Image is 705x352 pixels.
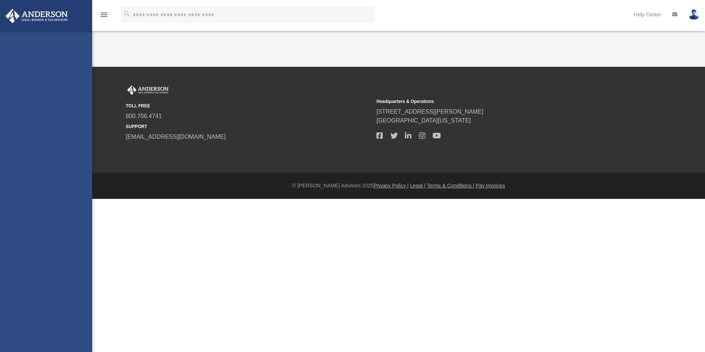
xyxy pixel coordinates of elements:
a: Pay Invoices [476,183,505,189]
small: Headquarters & Operations [376,98,622,105]
i: menu [100,10,108,19]
a: 800.706.4741 [126,113,162,119]
i: search [123,10,131,18]
a: [STREET_ADDRESS][PERSON_NAME] [376,108,483,115]
img: Anderson Advisors Platinum Portal [126,85,170,95]
a: [EMAIL_ADDRESS][DOMAIN_NAME] [126,134,226,140]
a: [GEOGRAPHIC_DATA][US_STATE] [376,117,471,124]
a: menu [100,14,108,19]
small: SUPPORT [126,123,371,130]
img: User Pic [688,9,699,20]
a: Terms & Conditions | [427,183,475,189]
small: TOLL FREE [126,103,371,109]
div: © [PERSON_NAME] Advisors 2025 [92,182,705,190]
a: Privacy Policy | [374,183,409,189]
img: Anderson Advisors Platinum Portal [3,9,70,23]
a: Legal | [410,183,426,189]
